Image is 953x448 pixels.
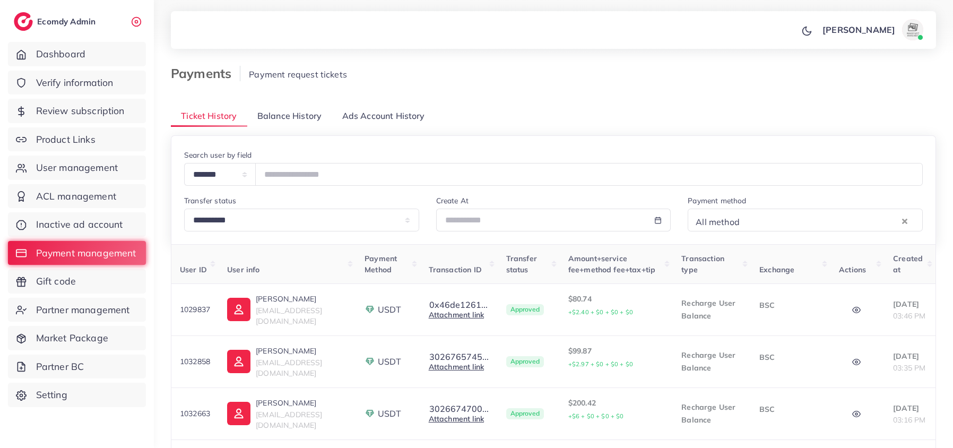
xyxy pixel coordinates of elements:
[171,66,240,81] h3: Payments
[8,99,146,123] a: Review subscription
[180,407,210,420] p: 1032663
[8,42,146,66] a: Dashboard
[902,19,923,40] img: avatar
[36,388,67,402] span: Setting
[429,414,484,424] a: Attachment link
[36,189,116,203] span: ACL management
[8,212,146,237] a: Inactive ad account
[436,195,469,206] label: Create At
[8,355,146,379] a: Partner BC
[249,69,347,80] span: Payment request tickets
[36,274,76,288] span: Gift code
[822,23,895,36] p: [PERSON_NAME]
[8,71,146,95] a: Verify information
[36,303,130,317] span: Partner management
[37,16,98,27] h2: Ecomdy Admin
[36,133,96,147] span: Product Links
[8,383,146,407] a: Setting
[429,404,489,413] button: 3026674700...
[429,362,484,372] a: Attachment link
[36,76,114,90] span: Verify information
[429,300,488,309] button: 0x46de1261...
[902,214,907,227] button: Clear Selected
[256,292,348,305] p: [PERSON_NAME]
[365,254,397,274] span: Payment Method
[14,12,33,31] img: logo
[8,269,146,294] a: Gift code
[506,254,537,274] span: Transfer status
[378,408,401,420] span: USDT
[256,358,322,378] span: [EMAIL_ADDRESS][DOMAIN_NAME]
[893,311,925,321] span: 03:46 PM
[8,156,146,180] a: User management
[681,297,742,322] p: Recharge User Balance
[36,360,84,374] span: Partner BC
[817,19,928,40] a: [PERSON_NAME]avatar
[365,408,375,419] img: payment
[688,209,923,231] div: Search for option
[342,110,425,122] span: Ads Account History
[36,161,118,175] span: User management
[681,401,742,426] p: Recharge User Balance
[8,127,146,152] a: Product Links
[506,408,544,420] span: Approved
[8,184,146,209] a: ACL management
[506,304,544,316] span: Approved
[506,356,544,368] span: Approved
[256,397,348,409] p: [PERSON_NAME]
[681,349,742,374] p: Recharge User Balance
[839,265,866,274] span: Actions
[184,195,236,206] label: Transfer status
[227,350,250,373] img: ic-user-info.36bf1079.svg
[256,306,322,326] span: [EMAIL_ADDRESS][DOMAIN_NAME]
[681,254,724,274] span: Transaction type
[180,355,210,368] p: 1032858
[256,410,322,430] span: [EMAIL_ADDRESS][DOMAIN_NAME]
[688,195,746,206] label: Payment method
[256,344,348,357] p: [PERSON_NAME]
[893,298,927,311] p: [DATE]
[568,308,633,316] small: +$2.40 + $0 + $0 + $0
[14,12,98,31] a: logoEcomdy Admin
[694,214,742,230] span: All method
[568,360,633,368] small: +$2.97 + $0 + $0 + $0
[36,331,108,345] span: Market Package
[36,104,125,118] span: Review subscription
[743,212,899,230] input: Search for option
[8,241,146,265] a: Payment management
[227,298,250,321] img: ic-user-info.36bf1079.svg
[36,246,136,260] span: Payment management
[184,150,252,160] label: Search user by field
[365,304,375,315] img: payment
[568,397,665,423] p: $200.42
[568,292,665,318] p: $80.74
[429,352,489,361] button: 3026765745...
[36,218,123,231] span: Inactive ad account
[257,110,322,122] span: Balance History
[8,298,146,322] a: Partner management
[759,265,794,274] span: Exchange
[893,254,923,274] span: Created at
[568,254,656,274] span: Amount+service fee+method fee+tax+tip
[378,304,401,316] span: USDT
[227,402,250,425] img: ic-user-info.36bf1079.svg
[180,303,210,316] p: 1029837
[893,363,925,373] span: 03:35 PM
[893,415,925,425] span: 03:16 PM
[36,47,85,61] span: Dashboard
[568,344,665,371] p: $99.87
[227,265,259,274] span: User info
[180,265,207,274] span: User ID
[759,351,822,364] p: BSC
[429,265,482,274] span: Transaction ID
[429,310,484,320] a: Attachment link
[568,412,624,420] small: +$6 + $0 + $0 + $0
[181,110,237,122] span: Ticket History
[759,403,822,416] p: BSC
[893,402,927,415] p: [DATE]
[378,356,401,368] span: USDT
[759,299,822,312] p: BSC
[8,326,146,350] a: Market Package
[365,356,375,367] img: payment
[893,350,927,363] p: [DATE]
